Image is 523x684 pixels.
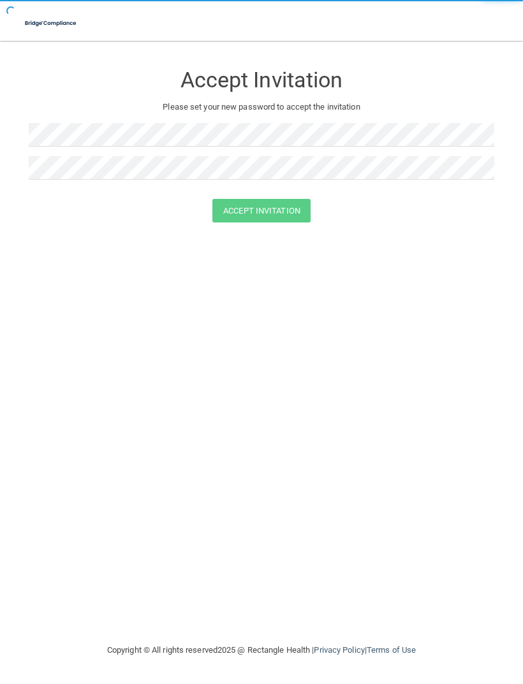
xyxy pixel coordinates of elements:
[29,630,494,671] div: Copyright © All rights reserved 2025 @ Rectangle Health | |
[29,68,494,92] h3: Accept Invitation
[38,99,485,115] p: Please set your new password to accept the invitation
[19,10,83,36] img: bridge_compliance_login_screen.278c3ca4.svg
[212,199,311,222] button: Accept Invitation
[367,645,416,655] a: Terms of Use
[314,645,364,655] a: Privacy Policy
